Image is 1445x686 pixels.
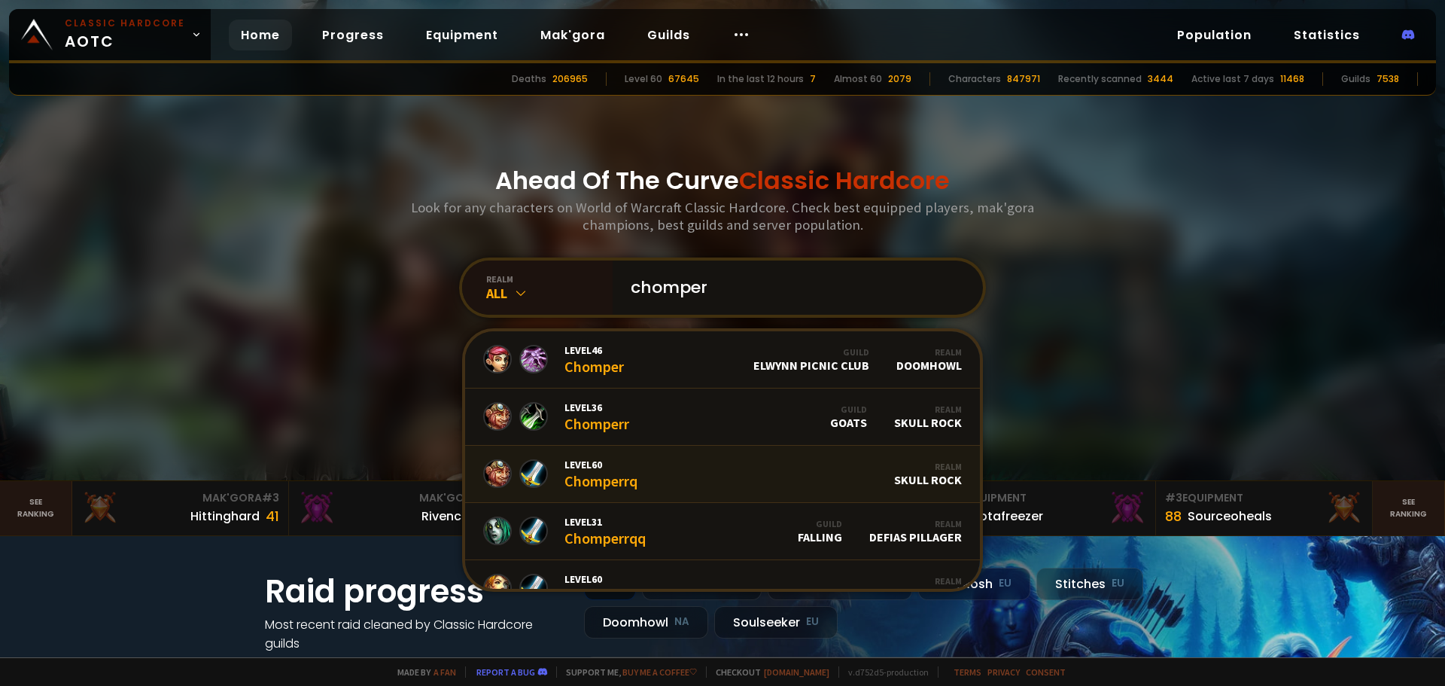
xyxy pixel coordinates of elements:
span: # 3 [1165,490,1182,505]
h4: Most recent raid cleaned by Classic Hardcore guilds [265,615,566,653]
div: 7 [810,72,816,86]
div: Hittinghard [190,507,260,526]
div: 11468 [1280,72,1304,86]
div: 67645 [668,72,699,86]
div: realm [486,273,613,285]
span: Level 46 [564,343,624,357]
a: Statistics [1282,20,1372,50]
div: Skull Rock [894,404,962,430]
div: Doomhowl [896,346,962,373]
a: Level60ChomperrqRealmSkull Rock [465,446,980,503]
div: Chomperrq [564,458,637,490]
small: EU [1112,576,1124,591]
a: #3Equipment88Sourceoheals [1156,481,1373,535]
small: Classic Hardcore [65,17,185,30]
small: EU [806,614,819,630]
a: Population [1165,20,1264,50]
div: Guild [753,346,869,358]
div: Realm [869,518,962,529]
a: Home [229,20,292,50]
a: Terms [954,666,981,678]
span: Level 60 [564,458,637,471]
div: Realm [894,404,962,415]
div: Soulseeker [714,606,838,639]
a: Mak'Gora#3Hittinghard41 [72,481,289,535]
div: All [486,285,613,302]
a: Level46ChomperGuildElwynn Picnic ClubRealmDoomhowl [465,331,980,389]
div: Chomperrqq [564,572,646,605]
span: # 3 [262,490,279,505]
a: Mak'gora [528,20,617,50]
a: Level31ChomperrqqGuildFallingRealmDefias Pillager [465,503,980,560]
div: 88 [1165,506,1182,526]
span: Classic Hardcore [739,163,950,197]
span: Support me, [556,666,697,678]
a: Privacy [987,666,1020,678]
a: [DOMAIN_NAME] [764,666,829,678]
div: Doomhowl [896,575,962,602]
div: Stitches [1036,568,1143,600]
a: Classic HardcoreAOTC [9,9,211,60]
div: Mak'Gora [81,490,279,506]
div: Chomperr [564,401,629,433]
div: Guilds [1341,72,1370,86]
div: Recently scanned [1058,72,1142,86]
div: Guild [830,404,867,415]
a: Level60ChomperrqqRealmDoomhowl [465,560,980,617]
div: 2079 [888,72,911,86]
div: Realm [896,346,962,358]
a: Report a bug [476,666,535,678]
span: Checkout [706,666,829,678]
div: Notafreezer [971,507,1043,526]
span: Level 31 [564,515,646,529]
a: Consent [1026,666,1066,678]
div: Equipment [948,490,1146,506]
div: Skull Rock [894,461,962,487]
div: Level 60 [625,72,662,86]
div: Equipment [1165,490,1363,506]
div: 847971 [1007,72,1040,86]
div: Falling [798,518,842,544]
div: Active last 7 days [1191,72,1274,86]
div: Elwynn Picnic Club [753,346,869,373]
span: Made by [388,666,456,678]
span: Level 36 [564,401,629,414]
h1: Raid progress [265,568,566,615]
div: Nek'Rosh [918,568,1030,600]
div: Chomper [564,343,624,376]
a: Level36ChomperrGuildgoatsRealmSkull Rock [465,389,980,446]
a: Progress [310,20,396,50]
span: AOTC [65,17,185,53]
input: Search a character... [622,261,965,315]
div: Realm [894,461,962,472]
div: 3444 [1148,72,1173,86]
div: Mak'Gora [298,490,496,506]
a: Equipment [414,20,510,50]
div: Chomperrqq [564,515,646,547]
div: Deaths [512,72,546,86]
div: Characters [948,72,1001,86]
small: NA [674,614,689,630]
a: See all progress [265,654,363,671]
div: goats [830,404,867,430]
div: Almost 60 [834,72,882,86]
div: In the last 12 hours [717,72,804,86]
h1: Ahead Of The Curve [495,163,950,199]
a: a fan [433,666,456,678]
div: 41 [266,506,279,526]
a: Buy me a coffee [622,666,697,678]
a: Mak'Gora#2Rivench100 [289,481,506,535]
div: Sourceoheals [1188,507,1272,526]
a: #2Equipment88Notafreezer [939,481,1156,535]
div: 206965 [552,72,588,86]
span: v. d752d5 - production [838,666,929,678]
div: Doomhowl [584,606,708,639]
h3: Look for any characters on World of Warcraft Classic Hardcore. Check best equipped players, mak'g... [405,199,1040,233]
div: Guild [798,518,842,529]
span: Level 60 [564,572,646,586]
div: Realm [896,575,962,587]
a: Guilds [635,20,702,50]
div: Rivench [421,507,469,526]
div: Defias Pillager [869,518,962,544]
div: 7538 [1377,72,1399,86]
